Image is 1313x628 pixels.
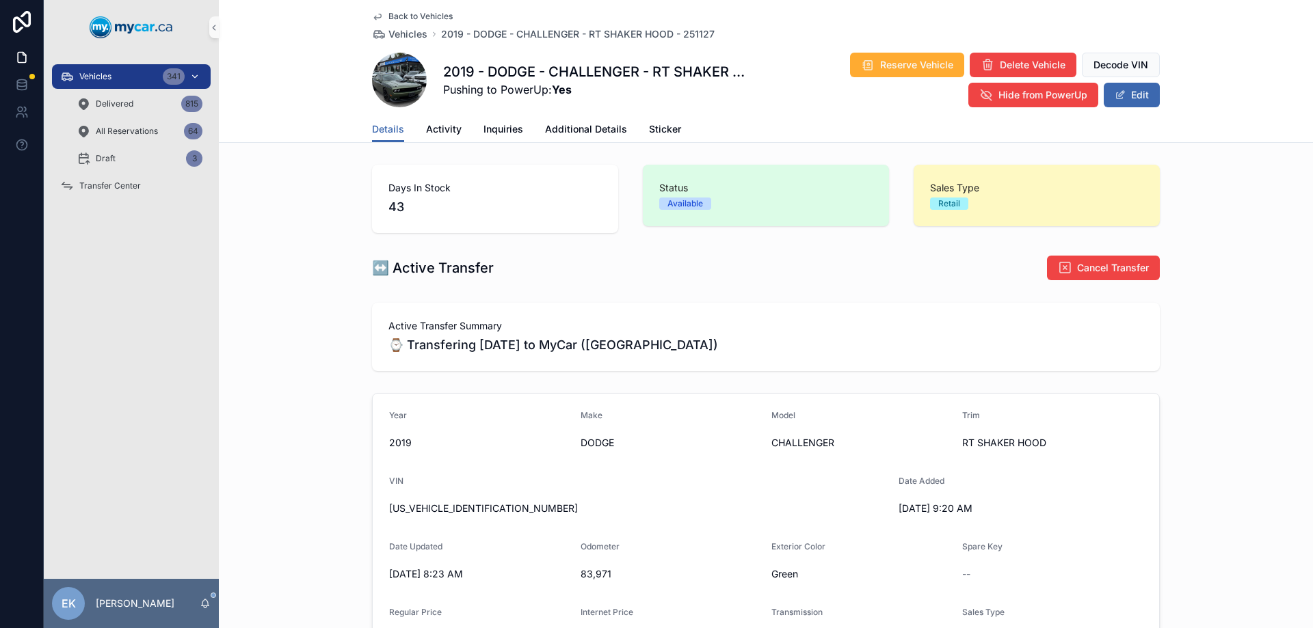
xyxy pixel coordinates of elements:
span: Delete Vehicle [1000,58,1065,72]
a: Activity [426,117,462,144]
span: Active Transfer Summary [388,319,1143,333]
span: Year [389,410,407,420]
span: Activity [426,122,462,136]
img: App logo [90,16,173,38]
span: Date Added [899,476,944,486]
a: Vehicles341 [52,64,211,89]
span: Make [581,410,602,420]
span: [US_VEHICLE_IDENTIFICATION_NUMBER] [389,502,888,515]
span: Pushing to PowerUp: [443,81,748,98]
a: Sticker [649,117,681,144]
span: Additional Details [545,122,627,136]
span: Vehicles [79,71,111,82]
span: Status [659,181,873,195]
h1: 2019 - DODGE - CHALLENGER - RT SHAKER HOOD - 251127 [443,62,748,81]
span: Internet Price [581,607,633,617]
a: All Reservations64 [68,119,211,144]
span: DODGE [581,436,761,450]
span: Spare Key [962,541,1003,551]
span: Exterior Color [771,541,825,551]
span: 83,971 [581,567,761,581]
span: -- [962,567,970,581]
span: [DATE] 9:20 AM [899,502,1079,515]
span: Transmission [771,607,823,617]
button: Reserve Vehicle [850,53,964,77]
span: CHALLENGER [771,436,951,450]
span: Draft [96,153,116,164]
span: Trim [962,410,980,420]
span: 2019 [389,436,570,450]
span: Cancel Transfer [1077,261,1149,275]
span: ⌚ Transfering [DATE] to MyCar ([GEOGRAPHIC_DATA]) [388,336,1143,355]
span: Decode VIN [1093,58,1148,72]
div: 64 [184,123,202,139]
span: Delivered [96,98,133,109]
span: Hide from PowerUp [998,88,1087,102]
strong: Yes [552,83,572,96]
span: Sales Type [930,181,1143,195]
button: Edit [1104,83,1160,107]
span: VIN [389,476,403,486]
span: Details [372,122,404,136]
button: Decode VIN [1082,53,1160,77]
div: Retail [938,197,960,210]
button: Delete Vehicle [970,53,1076,77]
a: Additional Details [545,117,627,144]
div: 815 [181,96,202,112]
div: 341 [163,68,185,85]
div: scrollable content [44,55,219,216]
p: [PERSON_NAME] [96,597,174,610]
span: [DATE] 8:23 AM [389,567,570,581]
span: Reserve Vehicle [880,58,953,72]
button: Cancel Transfer [1047,256,1160,280]
a: Back to Vehicles [372,11,453,22]
a: 2019 - DODGE - CHALLENGER - RT SHAKER HOOD - 251127 [441,27,715,41]
span: Odometer [581,541,620,551]
span: All Reservations [96,126,158,137]
span: RT SHAKER HOOD [962,436,1143,450]
span: 43 [388,197,602,217]
span: Inquiries [483,122,523,136]
button: Hide from PowerUp [968,83,1098,107]
a: Draft3 [68,146,211,171]
a: Delivered815 [68,92,211,116]
span: Green [771,567,951,581]
a: Details [372,117,404,143]
span: Transfer Center [79,180,141,191]
span: Sales Type [962,607,1005,617]
span: Regular Price [389,607,442,617]
span: Days In Stock [388,181,602,195]
span: EK [62,595,76,612]
span: Vehicles [388,27,427,41]
a: Transfer Center [52,174,211,198]
span: Sticker [649,122,681,136]
span: Model [771,410,795,420]
a: Inquiries [483,117,523,144]
div: Available [667,197,703,210]
a: Vehicles [372,27,427,41]
div: 3 [186,150,202,167]
span: Back to Vehicles [388,11,453,22]
span: Date Updated [389,541,442,551]
h1: ↔️ Active Transfer [372,258,494,277]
